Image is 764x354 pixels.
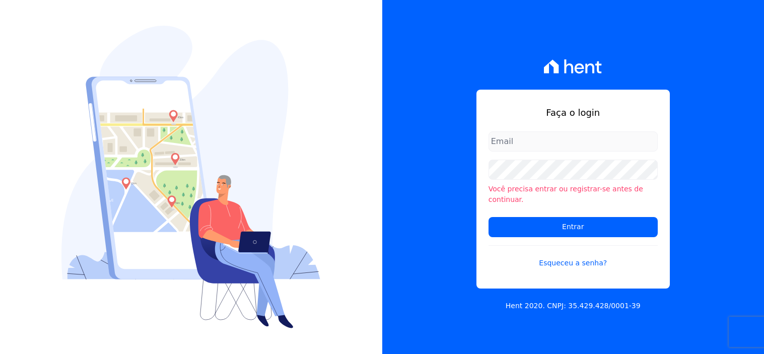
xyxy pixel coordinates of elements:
h1: Faça o login [489,106,658,119]
li: Você precisa entrar ou registrar-se antes de continuar. [489,184,658,205]
input: Entrar [489,217,658,237]
p: Hent 2020. CNPJ: 35.429.428/0001-39 [506,301,641,311]
img: Login [61,26,320,328]
a: Esqueceu a senha? [489,245,658,268]
input: Email [489,131,658,152]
